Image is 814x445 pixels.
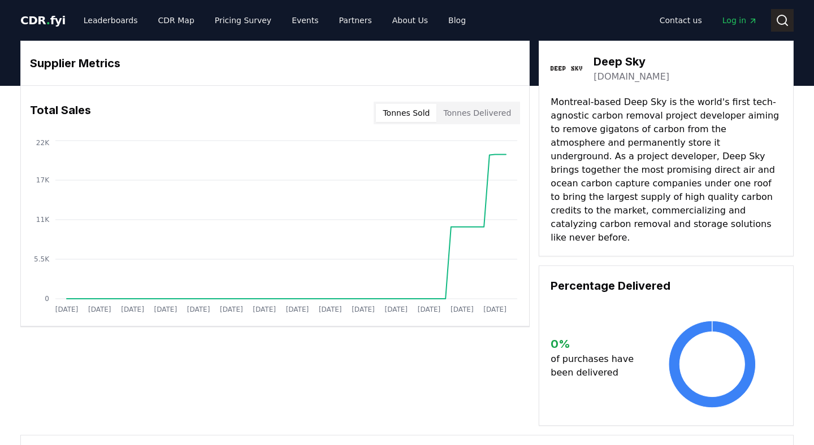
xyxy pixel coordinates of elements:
tspan: [DATE] [55,306,79,313]
span: . [46,14,50,27]
a: CDR.fyi [20,12,66,28]
tspan: [DATE] [418,306,441,313]
tspan: [DATE] [253,306,276,313]
button: Tonnes Delivered [436,104,518,122]
h3: 0 % [551,335,643,352]
a: Events [283,10,327,30]
span: CDR fyi [20,14,66,27]
tspan: [DATE] [220,306,243,313]
tspan: [DATE] [286,306,309,313]
span: Log in [722,15,757,26]
tspan: 22K [36,139,50,147]
tspan: 5.5K [34,255,50,263]
a: Log in [713,10,767,30]
tspan: 11K [36,216,50,224]
tspan: [DATE] [187,306,210,313]
h3: Percentage Delivered [551,277,782,294]
a: Contact us [651,10,711,30]
tspan: [DATE] [352,306,375,313]
tspan: [DATE] [451,306,474,313]
a: [DOMAIN_NAME] [594,70,669,84]
tspan: [DATE] [88,306,111,313]
a: Leaderboards [75,10,147,30]
h3: Supplier Metrics [30,55,520,72]
a: Pricing Survey [206,10,280,30]
a: About Us [383,10,437,30]
a: Partners [330,10,381,30]
h3: Total Sales [30,102,91,124]
a: CDR Map [149,10,203,30]
h3: Deep Sky [594,53,669,70]
button: Tonnes Sold [376,104,436,122]
tspan: [DATE] [319,306,342,313]
p: of purchases have been delivered [551,352,643,379]
a: Blog [439,10,475,30]
img: Deep Sky-logo [551,53,582,84]
p: Montreal-based Deep Sky is the world's first tech-agnostic carbon removal project developer aimin... [551,95,782,245]
tspan: 0 [45,295,49,303]
tspan: [DATE] [121,306,144,313]
tspan: [DATE] [384,306,408,313]
tspan: [DATE] [483,306,506,313]
nav: Main [651,10,767,30]
nav: Main [75,10,475,30]
tspan: [DATE] [154,306,177,313]
tspan: 17K [36,176,50,184]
